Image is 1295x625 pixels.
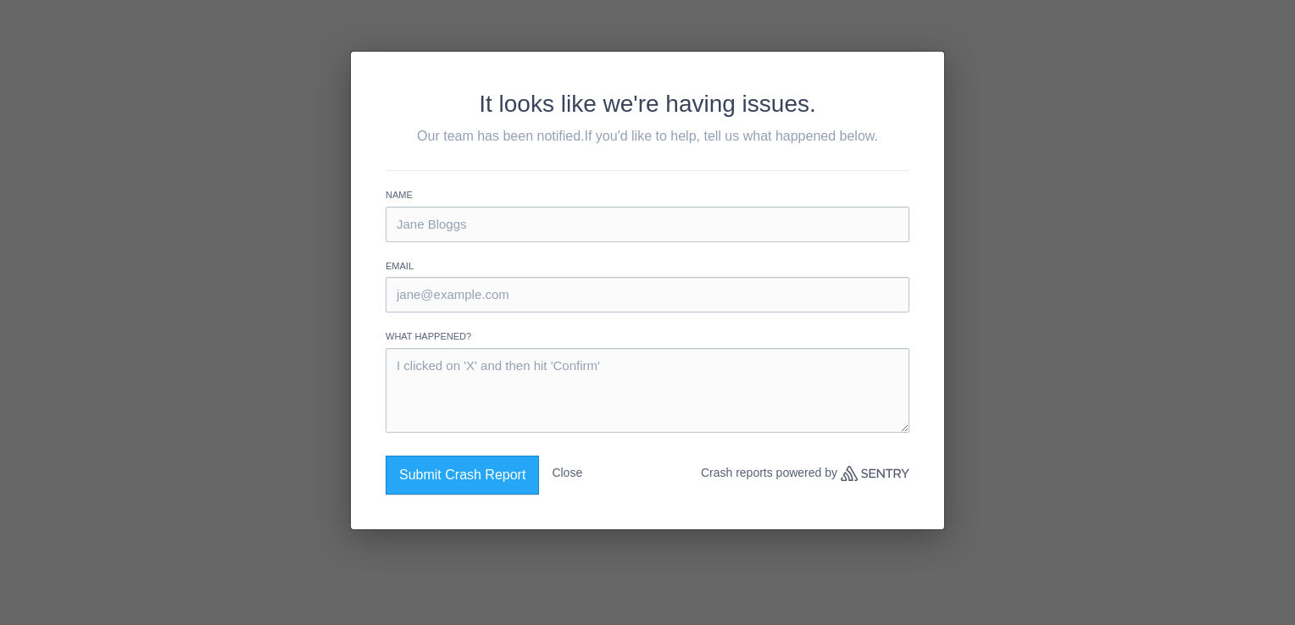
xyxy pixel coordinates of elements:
[386,86,909,122] h2: It looks like we're having issues.
[386,329,909,344] label: What happened?
[552,456,582,490] button: Close
[386,259,909,274] label: Email
[386,277,909,312] input: jane@example.com
[386,456,539,495] button: Submit Crash Report
[386,207,909,242] input: Jane Bloggs
[386,126,909,147] p: Our team has been notified.
[701,456,909,490] p: Crash reports powered by
[386,188,909,202] label: Name
[585,129,878,143] span: If you'd like to help, tell us what happened below.
[841,466,909,481] a: Sentry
